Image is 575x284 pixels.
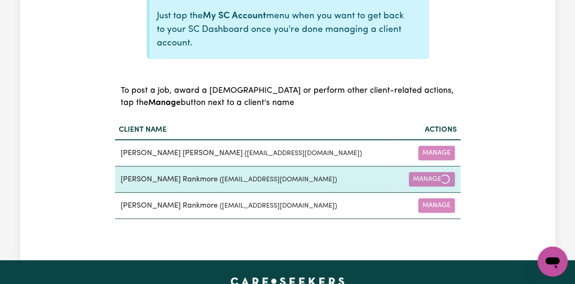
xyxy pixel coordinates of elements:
td: [PERSON_NAME] Rankmore [115,166,397,193]
b: My SC Account [203,12,266,21]
small: ( [EMAIL_ADDRESS][DOMAIN_NAME] ) [220,176,337,183]
th: Client name [115,120,397,140]
iframe: Button to launch messaging window [537,247,567,277]
td: [PERSON_NAME] [PERSON_NAME] [115,140,397,166]
small: ( [EMAIL_ADDRESS][DOMAIN_NAME] ) [220,202,337,209]
small: ( [EMAIL_ADDRESS][DOMAIN_NAME] ) [245,150,362,157]
th: Actions [396,120,460,140]
caption: To post a job, award a [DEMOGRAPHIC_DATA] or perform other client-related actions, tap the button... [115,74,460,121]
td: [PERSON_NAME] Rankmore [115,193,397,219]
b: Manage [148,99,181,107]
p: Just tap the menu when you want to get back to your SC Dashboard once you're done managing a clie... [157,10,406,50]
